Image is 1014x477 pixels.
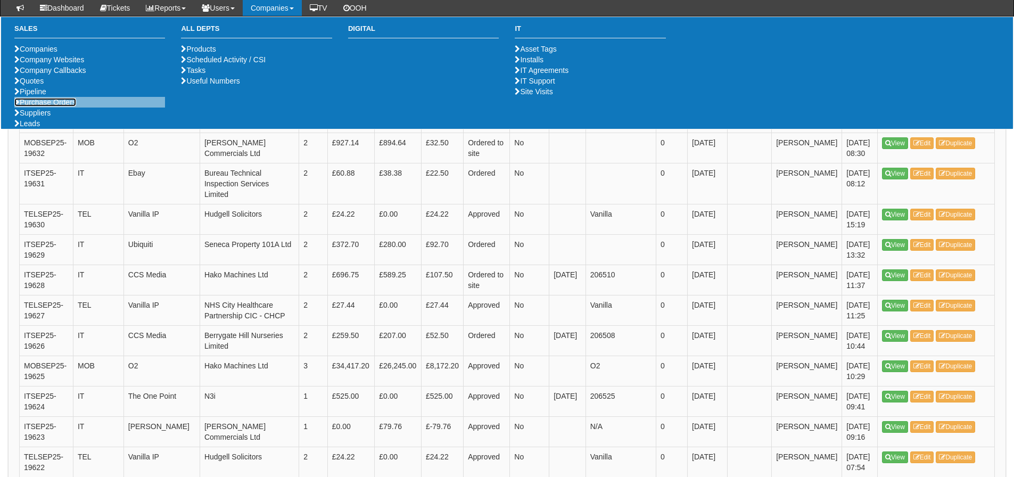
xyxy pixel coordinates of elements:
[936,300,975,311] a: Duplicate
[910,421,934,433] a: Edit
[20,356,73,386] td: MOBSEP25-19625
[772,133,842,163] td: [PERSON_NAME]
[515,66,568,75] a: IT Agreements
[123,356,200,386] td: O2
[20,234,73,265] td: ITSEP25-19629
[181,45,216,53] a: Products
[936,451,975,463] a: Duplicate
[510,295,549,325] td: No
[772,234,842,265] td: [PERSON_NAME]
[936,239,975,251] a: Duplicate
[882,330,908,342] a: View
[421,234,463,265] td: £92.70
[772,295,842,325] td: [PERSON_NAME]
[510,356,549,386] td: No
[299,204,328,234] td: 2
[299,133,328,163] td: 2
[688,265,728,295] td: [DATE]
[327,356,375,386] td: £34,417.20
[842,386,878,416] td: [DATE] 09:41
[327,265,375,295] td: £696.75
[910,239,934,251] a: Edit
[656,356,687,386] td: 0
[772,163,842,204] td: [PERSON_NAME]
[910,451,934,463] a: Edit
[421,163,463,204] td: £22.50
[375,234,422,265] td: £280.00
[515,55,543,64] a: Installs
[375,204,422,234] td: £0.00
[515,25,665,38] h3: IT
[549,265,586,295] td: [DATE]
[842,356,878,386] td: [DATE] 10:29
[421,204,463,234] td: £24.22
[327,295,375,325] td: £27.44
[200,234,299,265] td: Seneca Property 101A Ltd
[882,239,908,251] a: View
[73,325,123,356] td: IT
[936,330,975,342] a: Duplicate
[688,295,728,325] td: [DATE]
[421,386,463,416] td: £525.00
[123,386,200,416] td: The One Point
[421,325,463,356] td: £52.50
[375,356,422,386] td: £26,245.00
[656,447,687,477] td: 0
[882,360,908,372] a: View
[327,325,375,356] td: £259.50
[688,447,728,477] td: [DATE]
[910,137,934,149] a: Edit
[464,265,510,295] td: Ordered to site
[73,416,123,447] td: IT
[200,416,299,447] td: [PERSON_NAME] Commercials Ltd
[299,386,328,416] td: 1
[936,421,975,433] a: Duplicate
[123,133,200,163] td: O2
[200,356,299,386] td: Hako Machines Ltd
[586,356,656,386] td: O2
[586,325,656,356] td: 206508
[882,421,908,433] a: View
[882,451,908,463] a: View
[181,77,240,85] a: Useful Numbers
[515,87,553,96] a: Site Visits
[375,416,422,447] td: £79.76
[421,295,463,325] td: £27.44
[688,234,728,265] td: [DATE]
[882,300,908,311] a: View
[882,137,908,149] a: View
[772,356,842,386] td: [PERSON_NAME]
[20,295,73,325] td: TELSEP25-19627
[842,447,878,477] td: [DATE] 07:54
[200,204,299,234] td: Hudgell Solicitors
[688,325,728,356] td: [DATE]
[73,386,123,416] td: IT
[656,325,687,356] td: 0
[14,45,57,53] a: Companies
[464,325,510,356] td: Ordered
[510,204,549,234] td: No
[586,447,656,477] td: Vanilla
[20,163,73,204] td: ITSEP25-19631
[327,234,375,265] td: £372.70
[936,269,975,281] a: Duplicate
[327,163,375,204] td: £60.88
[510,416,549,447] td: No
[299,265,328,295] td: 2
[936,209,975,220] a: Duplicate
[688,356,728,386] td: [DATE]
[656,234,687,265] td: 0
[910,330,934,342] a: Edit
[327,133,375,163] td: £927.14
[910,168,934,179] a: Edit
[586,295,656,325] td: Vanilla
[464,234,510,265] td: Ordered
[421,447,463,477] td: £24.22
[123,163,200,204] td: Ebay
[842,416,878,447] td: [DATE] 09:16
[20,265,73,295] td: ITSEP25-19628
[73,204,123,234] td: TEL
[14,109,51,117] a: Suppliers
[421,133,463,163] td: £32.50
[375,133,422,163] td: £894.64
